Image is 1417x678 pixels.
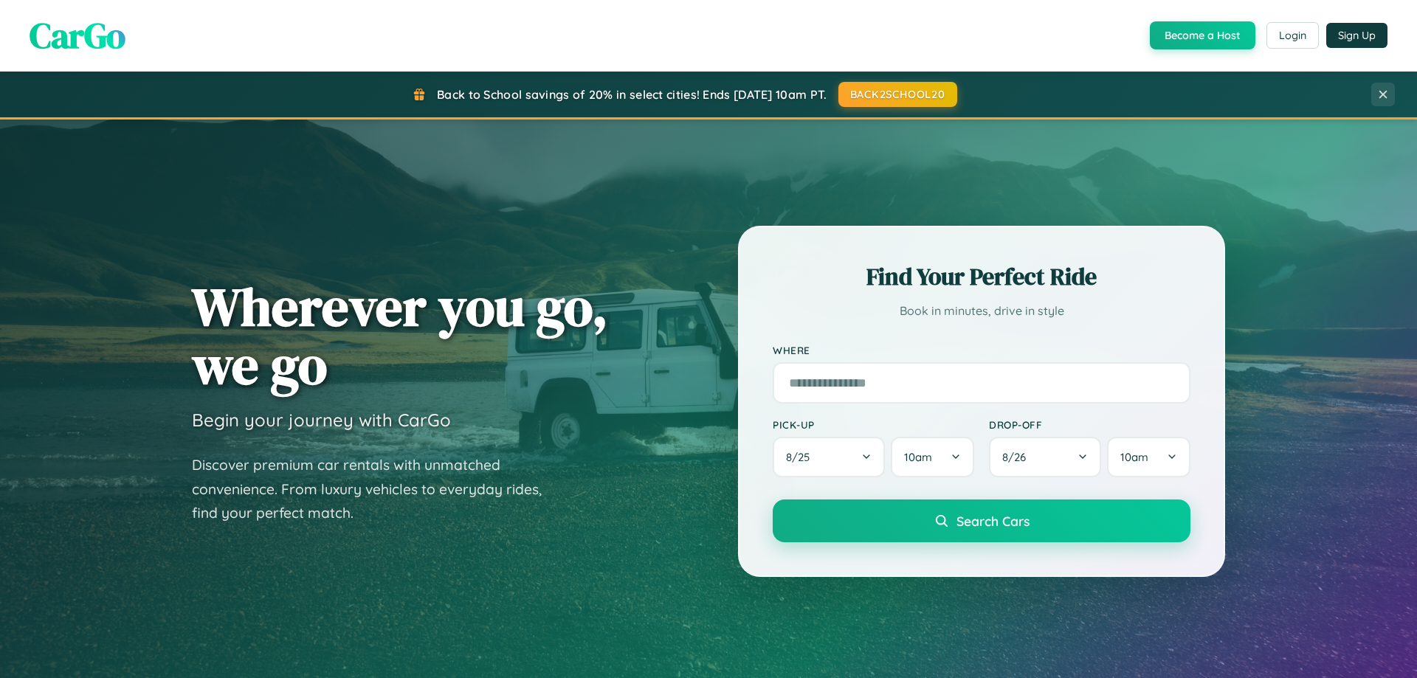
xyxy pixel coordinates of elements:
button: Sign Up [1326,23,1387,48]
button: BACK2SCHOOL20 [838,82,957,107]
h1: Wherever you go, we go [192,277,608,394]
span: 10am [1120,450,1148,464]
label: Where [773,344,1190,356]
span: 10am [904,450,932,464]
p: Book in minutes, drive in style [773,300,1190,322]
label: Drop-off [989,418,1190,431]
h3: Begin your journey with CarGo [192,409,451,431]
button: Search Cars [773,499,1190,542]
button: 10am [891,437,974,477]
button: 10am [1107,437,1190,477]
span: CarGo [30,11,125,60]
button: Login [1266,22,1319,49]
button: 8/26 [989,437,1101,477]
p: Discover premium car rentals with unmatched convenience. From luxury vehicles to everyday rides, ... [192,453,561,525]
span: 8 / 25 [786,450,817,464]
span: 8 / 26 [1002,450,1033,464]
button: 8/25 [773,437,885,477]
label: Pick-up [773,418,974,431]
h2: Find Your Perfect Ride [773,260,1190,293]
span: Search Cars [956,513,1030,529]
button: Become a Host [1150,21,1255,49]
span: Back to School savings of 20% in select cities! Ends [DATE] 10am PT. [437,87,827,102]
